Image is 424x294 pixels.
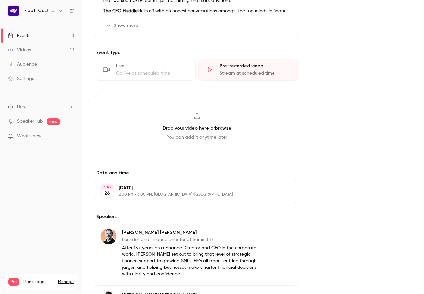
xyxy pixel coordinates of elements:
[47,118,60,125] span: new
[17,103,26,110] span: Help
[17,133,42,140] span: What's new
[95,170,299,176] label: Date and time
[103,9,138,13] strong: The CFO Huddle
[8,278,19,286] span: Pro
[116,70,187,77] div: Go live at scheduled time
[122,245,256,277] p: After 15+ years as a Finance Director and CFO in the corporate world, [PERSON_NAME] set out to br...
[101,229,116,244] img: Andy Mellor
[8,61,37,68] div: Audience
[24,8,55,14] h6: Float: Cash Flow Intelligence Series
[116,63,187,69] div: Live
[8,47,31,53] div: Videos
[198,59,299,81] div: Pre-recorded videoStream at scheduled time
[95,214,299,220] label: Speakers
[104,190,110,197] p: 26
[95,49,299,56] p: Event type
[8,76,34,82] div: Settings
[58,279,74,285] a: Manage
[17,118,43,125] a: SpeakerHub
[8,103,74,110] li: help-dropdown-opener
[220,63,291,69] div: Pre-recorded video
[103,20,142,31] button: Show more
[23,279,54,285] span: Plan usage
[119,192,264,197] p: 2:00 PM - 3:00 PM, [GEOGRAPHIC_DATA]/[GEOGRAPHIC_DATA]
[95,223,299,283] div: Andy Mellor[PERSON_NAME] [PERSON_NAME]Founder and Finance Director at Summit 17After 15+ years as...
[220,70,291,77] div: Stream at scheduled time
[119,185,264,191] p: [DATE]
[8,6,19,16] img: Float: Cash Flow Intelligence Series
[95,59,196,81] div: LiveGo live at scheduled time
[103,7,291,15] p: kicks off with an honest conversations amongst the top minds in finance about what happens when f...
[122,229,256,236] p: [PERSON_NAME] [PERSON_NAME]
[167,134,227,141] span: You can add it anytime later
[122,236,256,243] p: Founder and Finance Director at Summit 17
[215,125,231,131] a: browse
[163,125,231,131] h3: Drop your video here or
[101,185,113,190] div: AUG
[66,133,74,139] iframe: Noticeable Trigger
[8,32,30,39] div: Events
